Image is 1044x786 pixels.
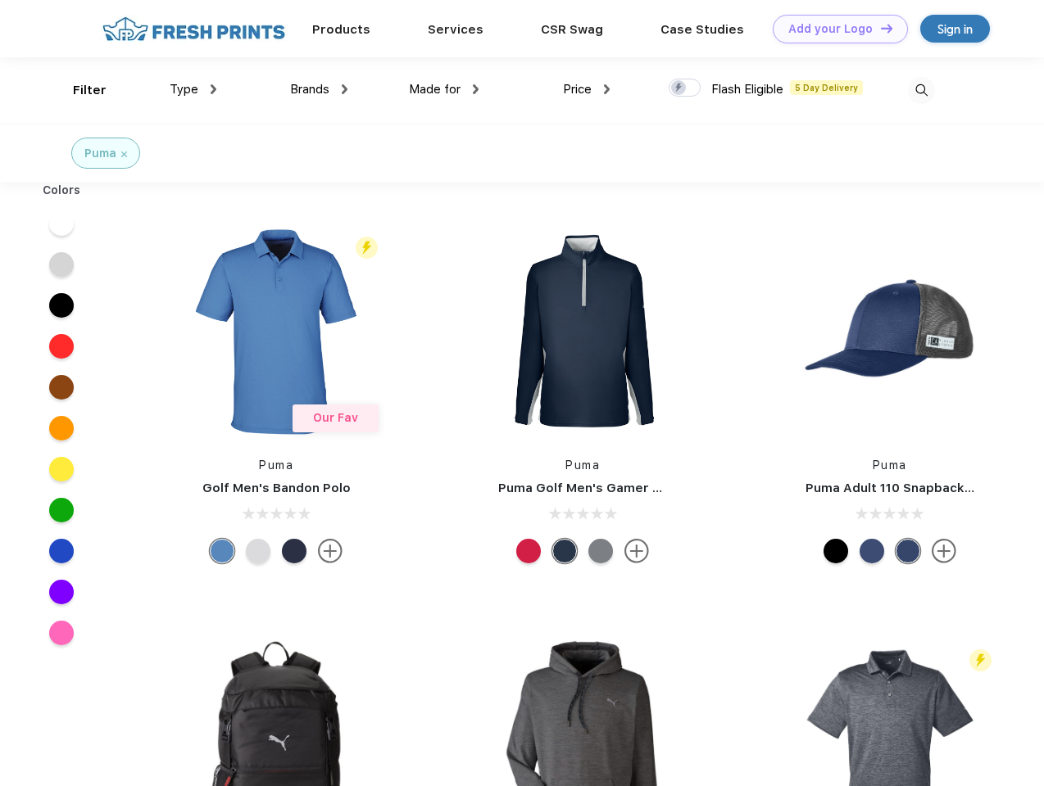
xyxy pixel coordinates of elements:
div: Navy Blazer [552,539,577,563]
a: Puma Golf Men's Gamer Golf Quarter-Zip [498,481,757,495]
img: func=resize&h=266 [781,223,999,440]
div: Add your Logo [788,22,873,36]
span: Brands [290,82,329,97]
img: desktop_search.svg [908,77,935,104]
img: flash_active_toggle.svg [356,237,378,259]
img: more.svg [932,539,956,563]
a: Golf Men's Bandon Polo [202,481,351,495]
a: Services [428,22,483,37]
img: fo%20logo%202.webp [98,15,290,43]
img: filter_cancel.svg [121,151,127,157]
div: Puma [84,145,116,162]
span: Our Fav [313,411,358,424]
div: Pma Blk Pma Blk [824,539,848,563]
div: High Rise [246,539,270,563]
img: DT [881,24,892,33]
a: Sign in [920,15,990,43]
a: Products [312,22,370,37]
div: Filter [73,81,107,100]
a: Puma [565,458,600,472]
img: flash_active_toggle.svg [969,649,992,671]
div: Sign in [937,20,973,38]
div: Peacoat Qut Shd [860,539,884,563]
span: 5 Day Delivery [790,80,863,95]
div: Ski Patrol [516,539,541,563]
img: dropdown.png [604,84,610,94]
img: more.svg [318,539,343,563]
a: CSR Swag [541,22,603,37]
span: Flash Eligible [711,82,783,97]
img: func=resize&h=266 [167,223,385,440]
div: Quiet Shade [588,539,613,563]
span: Made for [409,82,461,97]
a: Puma [873,458,907,472]
span: Type [170,82,198,97]
img: more.svg [624,539,649,563]
span: Price [563,82,592,97]
img: func=resize&h=266 [474,223,692,440]
div: Peacoat with Qut Shd [896,539,920,563]
img: dropdown.png [473,84,479,94]
img: dropdown.png [211,84,216,94]
img: dropdown.png [342,84,347,94]
div: Colors [30,182,93,199]
a: Puma [259,458,293,472]
div: Navy Blazer [282,539,306,563]
div: Lake Blue [210,539,234,563]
